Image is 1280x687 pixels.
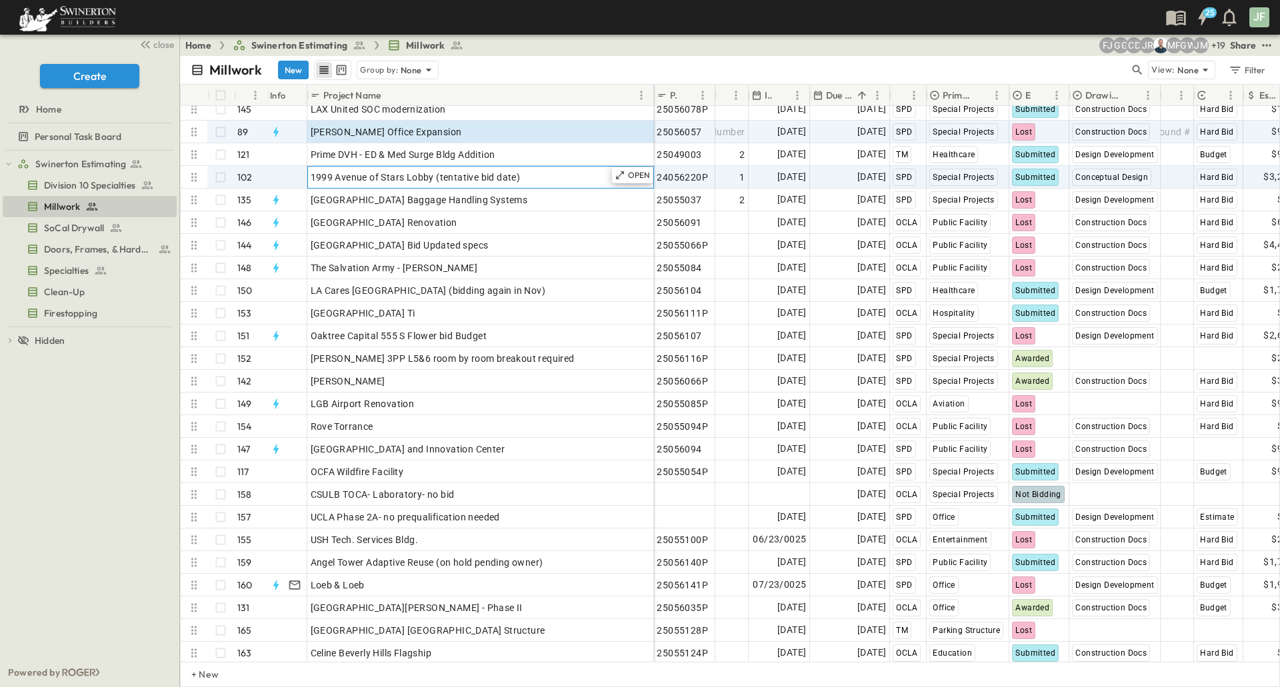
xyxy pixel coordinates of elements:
[237,261,252,275] p: 148
[896,195,912,205] span: SPD
[777,124,806,139] span: [DATE]
[323,89,381,102] p: Project Name
[657,171,708,184] span: 24056220P
[360,63,398,77] p: Group by:
[896,105,912,114] span: SPD
[1208,88,1223,103] button: Sort
[777,350,806,366] span: [DATE]
[777,509,806,524] span: [DATE]
[1205,7,1215,18] h6: 25
[777,101,806,117] span: [DATE]
[896,150,908,159] span: TM
[1200,263,1233,273] span: Hard Bid
[44,264,89,277] span: Specialties
[1015,263,1032,273] span: Lost
[1140,87,1156,103] button: Menu
[933,422,987,431] span: Public Facility
[3,240,174,259] a: Doors, Frames, & Hardware
[1153,37,1169,53] img: Brandon Norcutt (brandon.norcutt@swinerton.com)
[251,39,347,52] span: Swinerton Estimating
[3,219,174,237] a: SoCal Drywall
[1015,376,1049,386] span: Awarded
[933,241,987,250] span: Public Facility
[278,61,309,79] button: New
[1075,241,1147,250] span: Construction Docs
[44,200,80,213] span: Millwork
[857,169,886,185] span: [DATE]
[1075,535,1147,544] span: Construction Docs
[777,283,806,298] span: [DATE]
[16,3,119,31] img: 6c363589ada0b36f064d841b69d3a419a338230e66bb0a533688fa5cc3e9e735.png
[3,153,177,175] div: Swinerton Estimatingtest
[1075,286,1154,295] span: Design Development
[933,399,965,408] span: Aviation
[657,374,708,388] span: 25056066P
[1125,88,1140,103] button: Sort
[857,215,886,230] span: [DATE]
[857,373,886,388] span: [DATE]
[657,420,708,433] span: 25055094P
[896,127,912,137] span: SPD
[1200,218,1233,227] span: Hard Bid
[826,89,852,102] p: Due Date
[314,60,351,80] div: table view
[777,192,806,207] span: [DATE]
[311,374,385,388] span: [PERSON_NAME]
[40,64,139,88] button: Create
[333,62,349,78] button: kanban view
[1211,39,1225,52] p: + 19
[869,87,885,103] button: Menu
[896,286,912,295] span: SPD
[657,103,708,116] span: 25056078P
[777,441,806,456] span: [DATE]
[1075,263,1147,273] span: Construction Docs
[1075,331,1154,341] span: Design Development
[1075,173,1148,182] span: Conceptual Design
[36,103,61,116] span: Home
[896,376,912,386] span: SPD
[933,376,994,386] span: Special Projects
[896,309,917,318] span: OCLA
[933,535,987,544] span: Entertainment
[311,125,462,139] span: [PERSON_NAME] Office Expansion
[1166,88,1181,103] button: Sort
[153,38,174,51] span: close
[777,237,806,253] span: [DATE]
[1166,37,1182,53] div: Madison Pagdilao (madison.pagdilao@swinerton.com)
[311,239,489,252] span: [GEOGRAPHIC_DATA] Bid Updated specs
[1075,444,1147,454] span: Construction Docs
[237,374,252,388] p: 142
[1200,535,1233,544] span: Hard Bid
[237,193,252,207] p: 135
[1075,376,1147,386] span: Construction Docs
[270,77,286,114] div: Info
[777,554,806,570] span: [DATE]
[3,176,174,195] a: Division 10 Specialties
[857,418,886,434] span: [DATE]
[739,171,745,184] span: 1
[633,87,649,103] button: Menu
[237,533,252,546] p: 155
[35,334,65,347] span: Hidden
[1200,422,1233,431] span: Hard Bid
[311,193,528,207] span: [GEOGRAPHIC_DATA] Baggage Handling Systems
[3,304,174,323] a: Firestopping
[237,284,253,297] p: 150
[777,169,806,185] span: [DATE]
[896,422,917,431] span: OCLA
[777,328,806,343] span: [DATE]
[237,125,248,139] p: 89
[1075,309,1147,318] span: Construction Docs
[933,331,994,341] span: Special Projects
[234,85,267,106] div: #
[1259,37,1275,53] button: test
[237,352,252,365] p: 152
[690,125,745,139] span: Add Number
[134,35,177,53] button: close
[657,533,708,546] span: 25055100P
[728,87,744,103] button: Menu
[1230,39,1256,52] div: Share
[1200,173,1233,182] span: Hard Bid
[237,488,252,501] p: 158
[3,197,174,216] a: Millwork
